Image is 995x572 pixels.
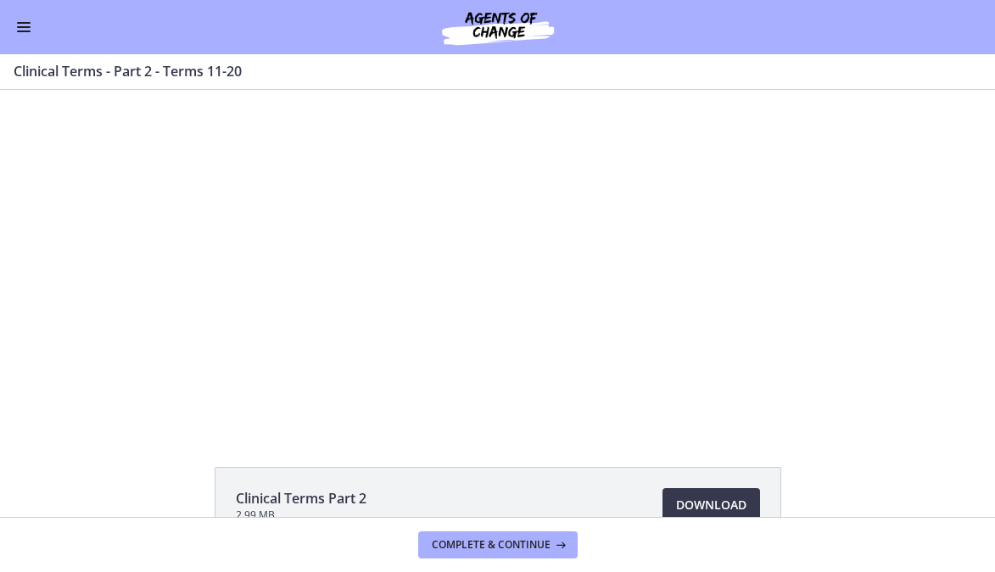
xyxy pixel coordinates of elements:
span: 2.99 MB [236,508,366,522]
span: Complete & continue [432,538,551,552]
button: Complete & continue [418,531,578,558]
button: Enable menu [14,17,34,37]
a: Download [662,488,760,522]
img: Agents of Change [396,7,600,47]
span: Download [676,495,746,515]
span: Clinical Terms Part 2 [236,488,366,508]
h3: Clinical Terms - Part 2 - Terms 11-20 [14,61,961,81]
